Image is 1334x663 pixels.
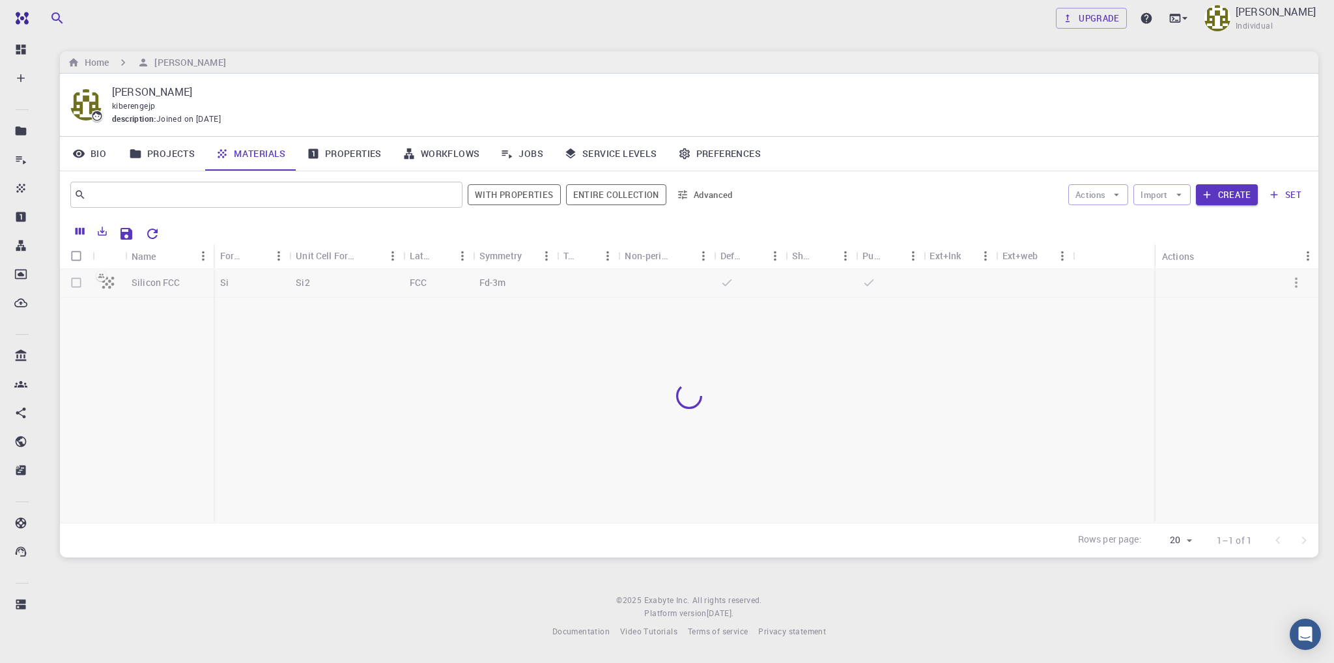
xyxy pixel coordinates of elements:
[552,626,610,636] span: Documentation
[468,184,561,205] span: Show only materials with calculated properties
[1156,244,1318,269] div: Actions
[431,246,452,266] button: Sort
[758,625,826,638] a: Privacy statement
[644,595,690,605] span: Exabyte Inc.
[1204,5,1230,31] img: Jackson Kiberenge
[693,246,714,266] button: Menu
[881,246,902,266] button: Sort
[765,246,786,266] button: Menu
[452,246,473,266] button: Menu
[69,221,91,242] button: Columns
[1147,531,1196,550] div: 20
[744,246,765,266] button: Sort
[720,243,744,268] div: Default
[1162,244,1194,269] div: Actions
[1217,534,1252,547] p: 1–1 of 1
[473,243,557,268] div: Symmetry
[193,246,214,266] button: Menu
[618,243,713,268] div: Non-periodic
[112,100,155,111] span: kiberengejp
[566,184,666,205] span: Filter throughout whole library including sets (folders)
[1236,4,1316,20] p: [PERSON_NAME]
[156,246,177,266] button: Sort
[707,608,734,618] span: [DATE] .
[1056,8,1127,29] a: Upgrade
[996,243,1073,268] div: Ext+web
[91,221,113,242] button: Export
[10,12,29,25] img: logo
[536,246,557,266] button: Menu
[714,243,786,268] div: Default
[79,55,109,70] h6: Home
[792,243,814,268] div: Shared
[1068,184,1129,205] button: Actions
[60,137,119,171] a: Bio
[620,626,677,636] span: Video Tutorials
[814,246,835,266] button: Sort
[132,244,156,269] div: Name
[92,244,125,269] div: Icon
[1290,619,1321,650] div: Open Intercom Messenger
[758,626,826,636] span: Privacy statement
[688,626,748,636] span: Terms of service
[362,246,382,266] button: Sort
[65,55,229,70] nav: breadcrumb
[975,246,996,266] button: Menu
[835,246,856,266] button: Menu
[563,243,576,268] div: Tags
[468,184,561,205] button: With properties
[220,243,248,268] div: Formula
[410,243,431,268] div: Lattice
[119,137,205,171] a: Projects
[672,246,693,266] button: Sort
[1236,20,1273,33] span: Individual
[1196,184,1258,205] button: Create
[1002,243,1038,268] div: Ext+web
[644,594,690,607] a: Exabyte Inc.
[149,55,225,70] h6: [PERSON_NAME]
[620,625,677,638] a: Video Tutorials
[597,246,618,266] button: Menu
[382,246,403,266] button: Menu
[930,243,961,268] div: Ext+lnk
[692,594,762,607] span: All rights reserved.
[923,243,995,268] div: Ext+lnk
[125,244,214,269] div: Name
[26,9,73,21] span: Support
[576,246,597,266] button: Sort
[554,137,668,171] a: Service Levels
[566,184,666,205] button: Entire collection
[707,607,734,620] a: [DATE].
[856,243,923,268] div: Public
[479,243,522,268] div: Symmetry
[644,607,706,620] span: Platform version
[156,113,221,126] span: Joined on [DATE]
[205,137,296,171] a: Materials
[688,625,748,638] a: Terms of service
[1078,533,1142,548] p: Rows per page:
[672,184,739,205] button: Advanced
[296,137,392,171] a: Properties
[139,221,165,247] button: Reset Explorer Settings
[113,221,139,247] button: Save Explorer Settings
[403,243,473,268] div: Lattice
[1263,184,1308,205] button: set
[668,137,771,171] a: Preferences
[112,84,1298,100] p: [PERSON_NAME]
[296,243,361,268] div: Unit Cell Formula
[557,243,618,268] div: Tags
[214,243,289,268] div: Formula
[1298,246,1318,266] button: Menu
[1133,184,1190,205] button: Import
[112,113,156,126] span: description :
[862,243,881,268] div: Public
[552,625,610,638] a: Documentation
[248,246,268,266] button: Sort
[902,246,923,266] button: Menu
[1052,246,1073,266] button: Menu
[625,243,672,268] div: Non-periodic
[268,246,289,266] button: Menu
[289,243,403,268] div: Unit Cell Formula
[490,137,554,171] a: Jobs
[392,137,490,171] a: Workflows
